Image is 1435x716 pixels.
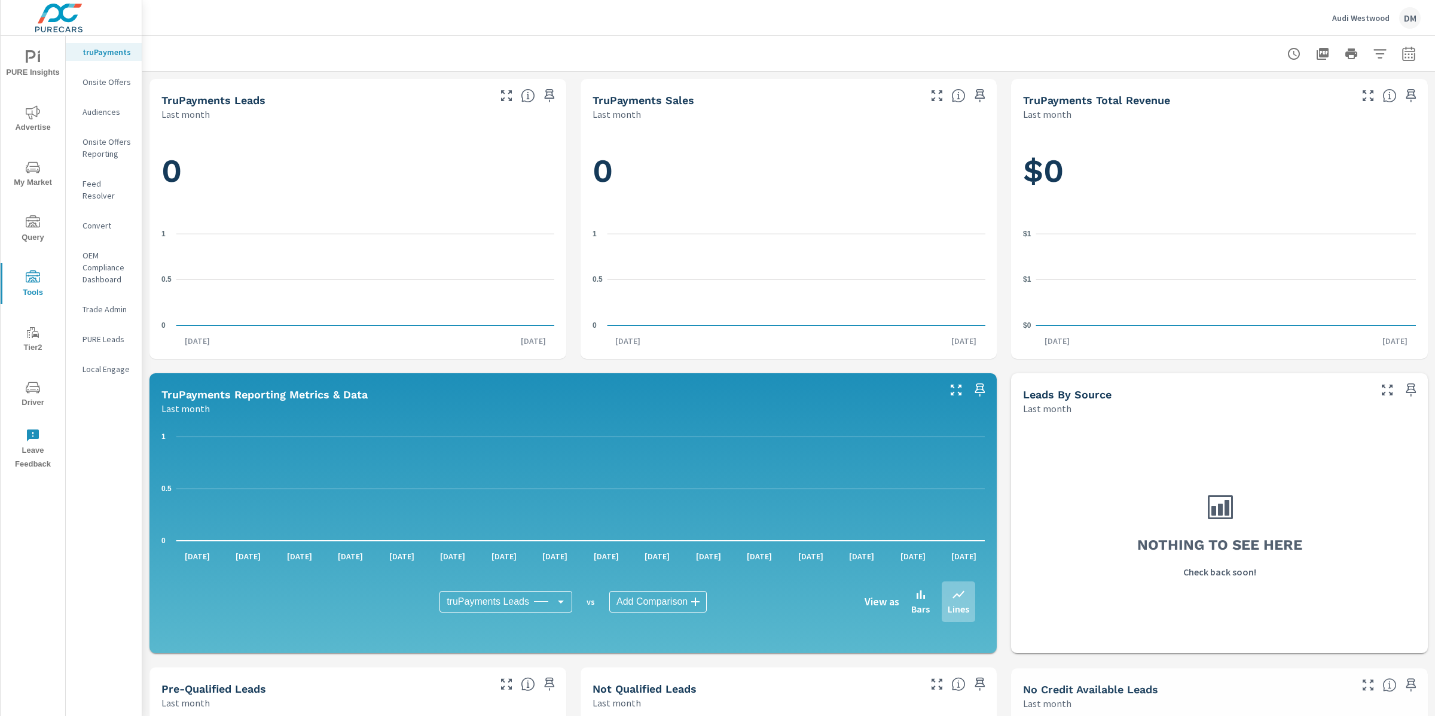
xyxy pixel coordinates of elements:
button: "Export Report to PDF" [1311,42,1335,66]
span: Save this to your personalized report [540,675,559,694]
text: 0 [161,537,166,545]
p: [DATE] [790,550,832,562]
p: Last month [1023,696,1071,711]
text: $0 [1023,321,1031,330]
button: Make Fullscreen [927,86,947,105]
button: Apply Filters [1368,42,1392,66]
span: Leave Feedback [4,428,62,471]
text: 0 [161,321,166,330]
p: Last month [1023,401,1071,416]
div: Local Engage [66,360,142,378]
p: Feed Resolver [83,178,132,202]
p: Convert [83,220,132,231]
span: A basic review has been done and approved the credit worthiness of the lead by the configured cre... [521,677,535,691]
div: Convert [66,217,142,234]
h5: Not Qualified Leads [593,683,697,695]
p: [DATE] [738,550,780,562]
p: [DATE] [483,550,525,562]
p: truPayments [83,46,132,58]
p: Last month [161,401,210,416]
span: Driver [4,380,62,410]
div: Onsite Offers [66,73,142,91]
span: A basic review has been done and has not approved the credit worthiness of the lead by the config... [951,677,966,691]
span: Tools [4,270,62,300]
text: 0.5 [593,275,603,284]
span: PURE Insights [4,50,62,80]
span: truPayments Leads [447,596,529,608]
p: [DATE] [585,550,627,562]
button: Make Fullscreen [1378,380,1397,400]
span: Advertise [4,105,62,135]
span: Total revenue from sales matched to a truPayments lead. [Source: This data is sourced from the de... [1382,89,1397,103]
p: [DATE] [512,335,554,347]
p: Last month [593,696,641,710]
p: Last month [161,107,210,121]
div: Add Comparison [609,591,707,613]
span: The number of truPayments leads. [521,89,535,103]
text: 0.5 [161,485,172,493]
h5: truPayments Sales [593,94,694,106]
p: Check back soon! [1183,565,1256,579]
p: Last month [593,107,641,121]
button: Select Date Range [1397,42,1421,66]
p: [DATE] [841,550,883,562]
div: Feed Resolver [66,175,142,205]
h5: Pre-Qualified Leads [161,683,266,695]
p: [DATE] [176,550,218,562]
p: Onsite Offers [83,76,132,88]
text: 1 [161,432,166,441]
p: [DATE] [227,550,269,562]
h5: truPayments Leads [161,94,265,106]
div: PURE Leads [66,330,142,348]
p: [DATE] [279,550,320,562]
p: Last month [161,696,210,710]
p: Onsite Offers Reporting [83,136,132,160]
text: $1 [1023,230,1031,238]
span: Save this to your personalized report [970,86,990,105]
p: [DATE] [943,335,985,347]
text: $1 [1023,275,1031,284]
p: [DATE] [607,335,649,347]
h3: Nothing to see here [1137,535,1302,555]
p: [DATE] [943,550,985,562]
text: 0.5 [161,275,172,284]
p: Trade Admin [83,303,132,315]
p: Local Engage [83,363,132,375]
div: nav menu [1,36,65,476]
span: Save this to your personalized report [1402,86,1421,105]
p: OEM Compliance Dashboard [83,249,132,285]
span: Save this to your personalized report [970,380,990,400]
button: Make Fullscreen [1358,86,1378,105]
button: Make Fullscreen [1358,675,1378,694]
span: A lead that has been submitted but has not gone through the credit application process. [1382,678,1397,692]
div: Audiences [66,103,142,121]
h1: 0 [593,151,985,191]
span: Query [4,215,62,245]
h5: Leads By Source [1023,388,1112,401]
p: [DATE] [176,335,218,347]
text: 1 [161,230,166,238]
p: [DATE] [534,550,576,562]
button: Make Fullscreen [497,86,516,105]
span: Save this to your personalized report [970,675,990,694]
p: Last month [1023,107,1071,121]
p: vs [572,596,609,607]
span: Tier2 [4,325,62,355]
p: [DATE] [892,550,934,562]
h5: truPayments Total Revenue [1023,94,1170,106]
p: [DATE] [432,550,474,562]
text: 1 [593,230,597,238]
h1: $0 [1023,151,1416,191]
p: [DATE] [1374,335,1416,347]
button: Make Fullscreen [927,675,947,694]
p: [DATE] [1036,335,1078,347]
button: Make Fullscreen [497,675,516,694]
div: Onsite Offers Reporting [66,133,142,163]
h5: truPayments Reporting Metrics & Data [161,388,368,401]
p: PURE Leads [83,333,132,345]
div: truPayments Leads [439,591,572,613]
p: Bars [911,602,930,616]
p: [DATE] [381,550,423,562]
p: Audiences [83,106,132,118]
p: [DATE] [636,550,678,562]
